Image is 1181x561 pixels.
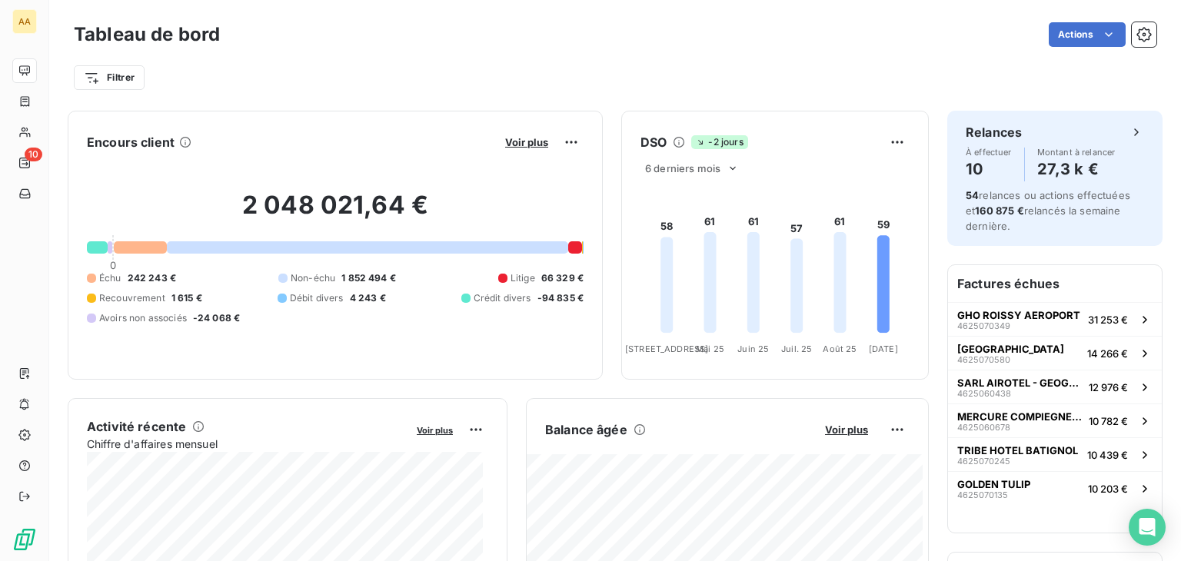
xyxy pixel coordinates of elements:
button: Actions [1049,22,1126,47]
h4: 10 [966,157,1012,181]
span: 10 439 € [1087,449,1128,461]
tspan: Juin 25 [737,344,769,354]
h6: Encours client [87,133,175,151]
button: Filtrer [74,65,145,90]
span: 10 203 € [1088,483,1128,495]
span: GOLDEN TULIP [957,478,1030,490]
span: 0 [110,259,116,271]
h3: Tableau de bord [74,21,220,48]
div: Open Intercom Messenger [1129,509,1166,546]
button: GOLDEN TULIP462507013510 203 € [948,471,1162,505]
span: Chiffre d'affaires mensuel [87,436,406,452]
img: Logo LeanPay [12,527,37,552]
tspan: [STREET_ADDRESS] [625,344,708,354]
span: 160 875 € [975,204,1023,217]
span: Recouvrement [99,291,165,305]
span: Échu [99,271,121,285]
span: 12 976 € [1089,381,1128,393]
span: Débit divers [290,291,344,305]
span: 31 253 € [1088,314,1128,326]
button: [GEOGRAPHIC_DATA]462507058014 266 € [948,336,1162,370]
span: 1 615 € [171,291,202,305]
span: 4625070135 [957,490,1008,500]
span: Litige [511,271,535,285]
span: 14 266 € [1087,347,1128,360]
h6: Activité récente [87,417,186,436]
span: -94 835 € [537,291,584,305]
span: SARL AIROTEL - GEOGRAPHOTEL [957,377,1083,389]
h6: Relances [966,123,1022,141]
span: Voir plus [825,423,868,436]
h2: 2 048 021,64 € [87,190,584,236]
span: Avoirs non associés [99,311,187,325]
span: 4625060678 [957,423,1010,432]
span: 1 852 494 € [341,271,396,285]
span: -2 jours [691,135,747,149]
span: MERCURE COMPIEGNE - STGHC [957,410,1083,423]
button: GHO ROISSY AEROPORT462507034931 253 € [948,302,1162,336]
span: Voir plus [417,425,453,436]
tspan: Mai 25 [696,344,724,354]
span: 10 782 € [1089,415,1128,427]
span: Crédit divers [474,291,531,305]
span: [GEOGRAPHIC_DATA] [957,343,1064,355]
span: 4625060438 [957,389,1011,398]
span: relances ou actions effectuées et relancés la semaine dernière. [966,189,1130,232]
button: SARL AIROTEL - GEOGRAPHOTEL462506043812 976 € [948,370,1162,403]
tspan: Août 25 [823,344,857,354]
h4: 27,3 k € [1037,157,1116,181]
button: Voir plus [501,135,553,149]
button: Voir plus [412,423,457,437]
span: 66 329 € [541,271,584,285]
span: Non-échu [291,271,335,285]
tspan: Juil. 25 [781,344,812,354]
span: 6 derniers mois [645,162,720,174]
span: TRIBE HOTEL BATIGNOL [957,444,1078,456]
h6: Balance âgée [545,420,627,439]
span: GHO ROISSY AEROPORT [957,309,1080,321]
h6: DSO [640,133,667,151]
tspan: [DATE] [869,344,898,354]
span: 54 [966,189,979,201]
span: À effectuer [966,148,1012,157]
span: 242 243 € [128,271,176,285]
div: AA [12,9,37,34]
span: 4625070245 [957,456,1010,466]
span: 4625070580 [957,355,1010,364]
span: 4 243 € [350,291,386,305]
span: 10 [25,148,42,161]
button: TRIBE HOTEL BATIGNOL462507024510 439 € [948,437,1162,471]
button: Voir plus [820,423,873,437]
span: Montant à relancer [1037,148,1116,157]
span: 4625070349 [957,321,1010,330]
h6: Factures échues [948,265,1162,302]
span: -24 068 € [193,311,240,325]
button: MERCURE COMPIEGNE - STGHC462506067810 782 € [948,403,1162,437]
span: Voir plus [505,136,548,148]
